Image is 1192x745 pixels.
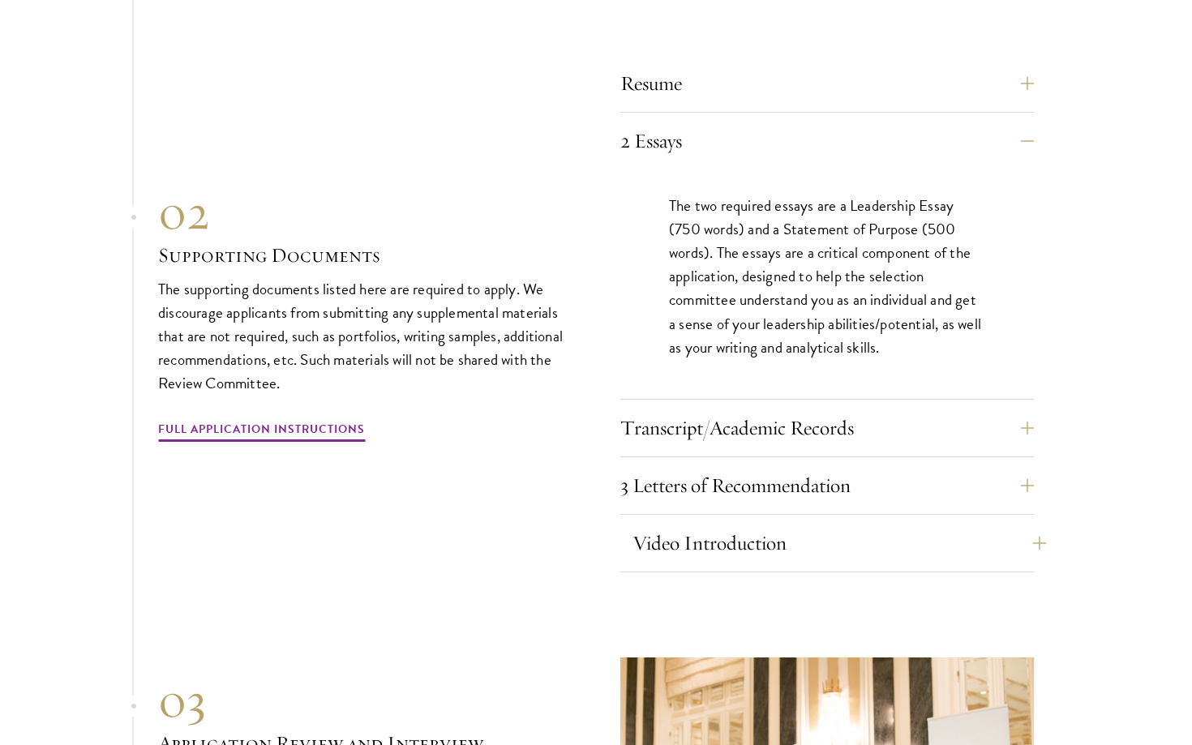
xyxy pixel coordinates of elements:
[158,183,572,242] div: 02
[620,64,1034,103] button: Resume
[620,409,1034,447] button: Transcript/Academic Records
[158,242,572,269] h3: Supporting Documents
[632,524,1046,563] button: Video Introduction
[158,419,365,444] a: Full Application Instructions
[158,671,572,730] div: 03
[669,194,985,358] p: The two required essays are a Leadership Essay (750 words) and a Statement of Purpose (500 words)...
[158,277,572,395] p: The supporting documents listed here are required to apply. We discourage applicants from submitt...
[620,466,1034,505] button: 3 Letters of Recommendation
[620,122,1034,161] button: 2 Essays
